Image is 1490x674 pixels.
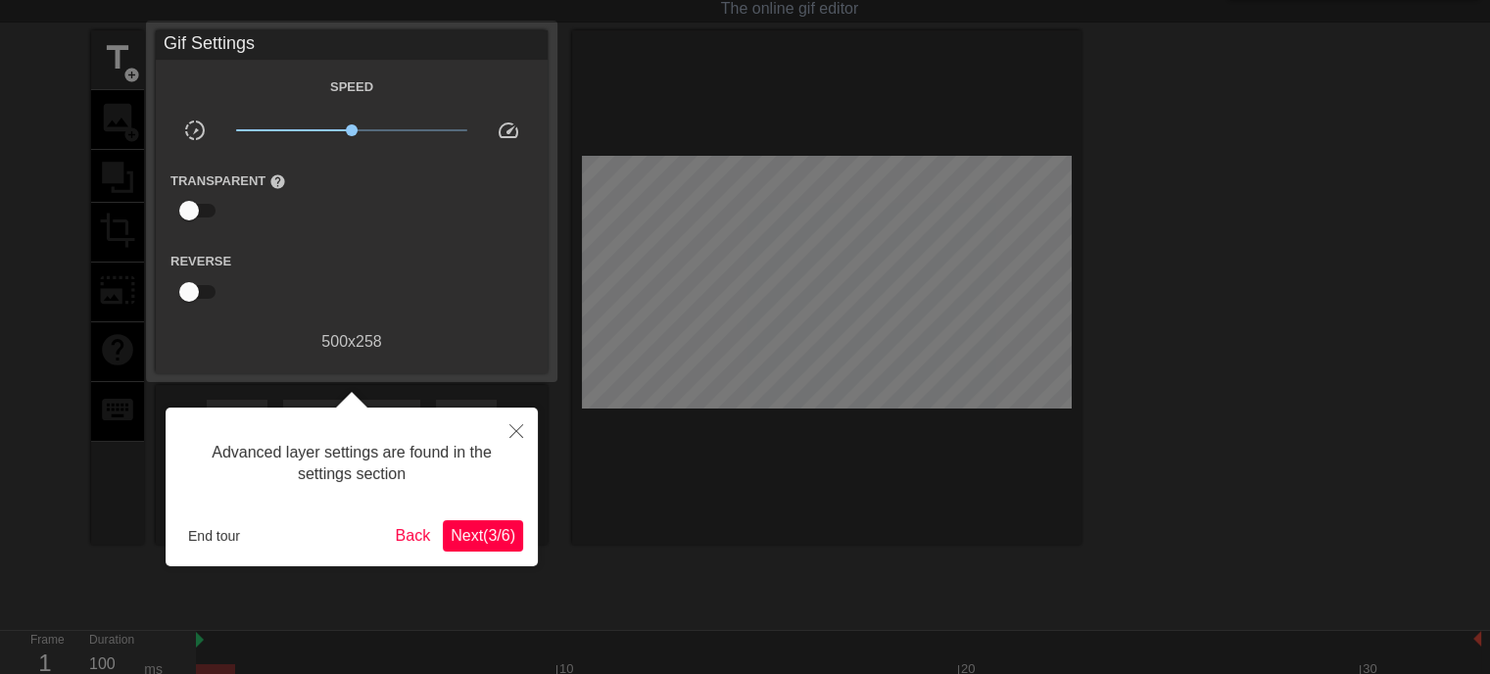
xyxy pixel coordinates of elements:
[495,408,538,453] button: Close
[180,422,523,505] div: Advanced layer settings are found in the settings section
[451,527,515,544] span: Next ( 3 / 6 )
[388,520,439,552] button: Back
[443,520,523,552] button: Next
[180,521,248,551] button: End tour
